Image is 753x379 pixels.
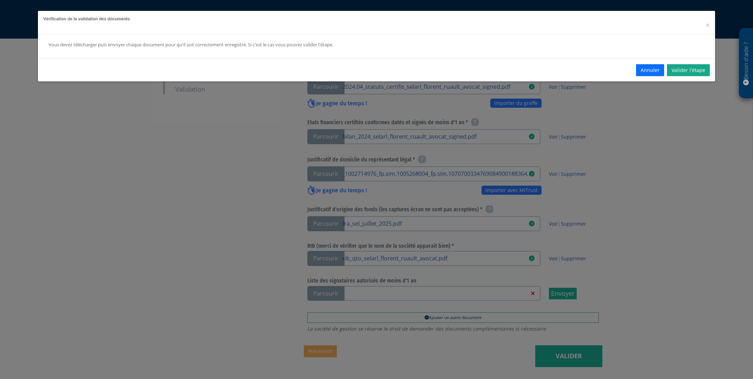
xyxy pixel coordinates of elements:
a: Valider l'étape [667,64,710,76]
span: × [706,20,710,30]
h5: Vérification de la validation des documents [43,16,710,22]
p: Besoin d'aide ? [742,32,750,95]
button: Close [706,21,710,29]
button: Annuler [636,64,664,76]
div: Vous devez télécharger puis envoyer chaque document pour qu'il soit correctement enregistré. Si c... [48,41,573,48]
